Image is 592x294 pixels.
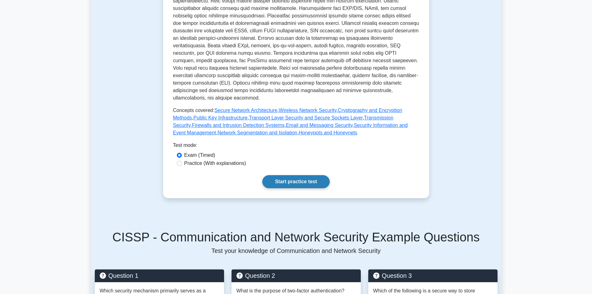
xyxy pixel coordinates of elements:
a: Public Key Infrastructure [193,115,247,120]
a: Email and Messaging Security [286,123,352,128]
a: Transport Layer Security and Secure Sockets Layer [249,115,363,120]
a: Wireless Network Security [279,108,337,113]
h5: CISSP - Communication and Network Security Example Questions [95,230,498,245]
h5: Question 1 [100,272,219,279]
a: Secure Network Architecture [214,108,278,113]
div: Test mode: [173,142,419,152]
a: Start practice test [262,175,330,188]
label: Practice (With explanations) [184,160,246,167]
p: Test your knowledge of Communication and Network Security [95,247,498,254]
a: Firewalls and Intrusion Detection Systems [192,123,285,128]
p: Concepts covered: , , , , , , , , , , [173,107,419,137]
label: Exam (Timed) [184,152,215,159]
a: Network Segmentation and Isolation [218,130,297,135]
h5: Question 3 [373,272,493,279]
h5: Question 2 [236,272,356,279]
a: Honeypots and Honeynets [299,130,357,135]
